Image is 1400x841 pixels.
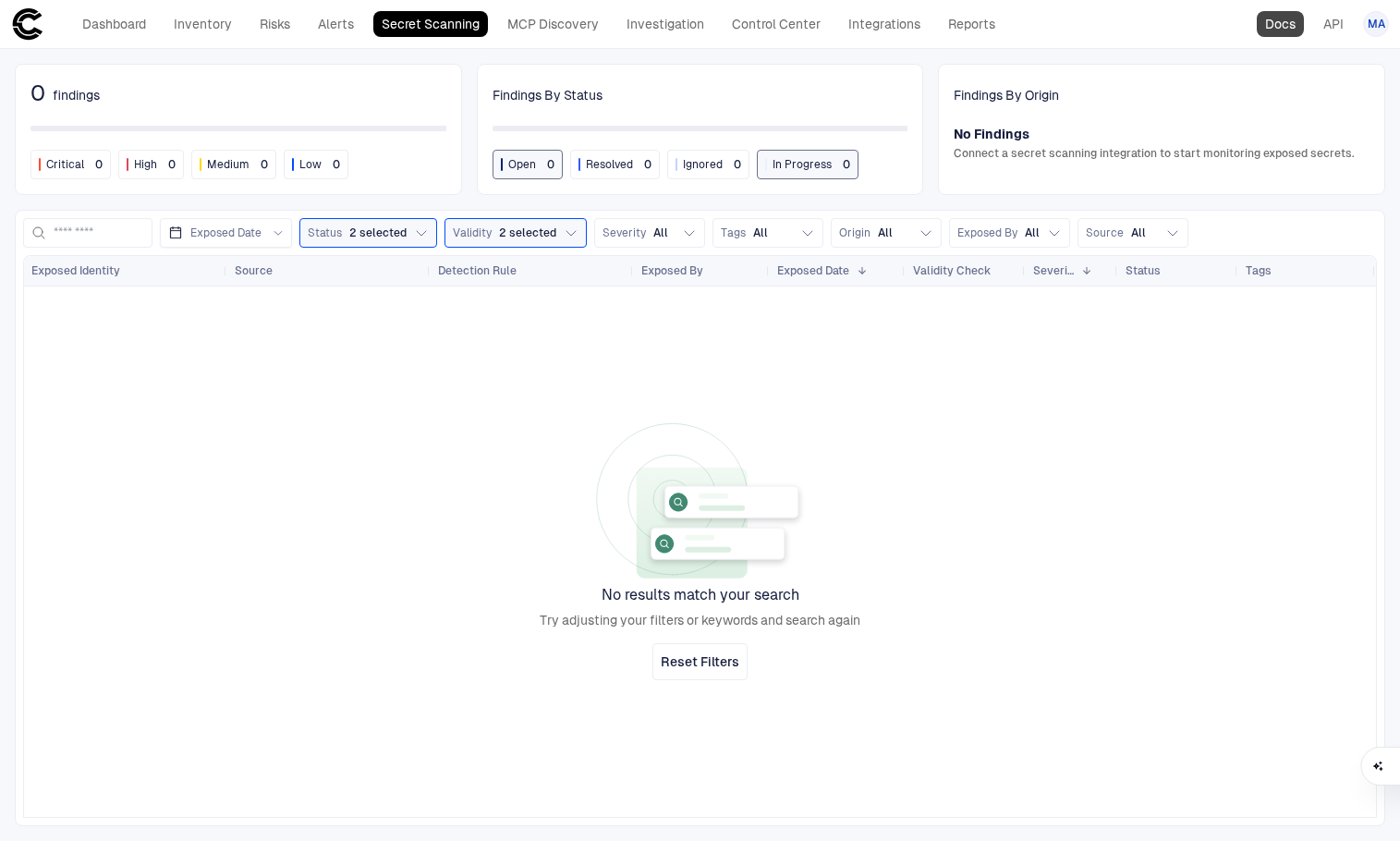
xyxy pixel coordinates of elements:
span: All [1025,225,1040,240]
span: No results match your search [602,586,799,604]
span: High [134,157,157,172]
button: In Progress0 [757,150,858,179]
span: 0 [333,157,340,172]
button: SourceAll [1077,218,1188,248]
span: Findings By Origin [954,87,1059,104]
span: Open [508,157,536,172]
a: Docs [1257,11,1304,37]
span: All [753,225,768,240]
span: Medium [207,157,250,172]
a: Dashboard [74,11,154,37]
span: 0 [30,79,45,107]
span: 0 [547,157,554,172]
button: Low0 [284,150,348,179]
span: Origin [839,225,870,240]
span: Tags [1246,263,1272,278]
a: Reports [940,11,1004,37]
button: Validity2 selected [444,218,587,248]
span: Detection Rule [438,263,517,278]
a: API [1315,11,1352,37]
a: Inventory [165,11,240,37]
button: High0 [118,150,184,179]
a: Secret Scanning [373,11,488,37]
button: Resolved0 [570,150,660,179]
span: 0 [168,157,176,172]
span: Status [1126,263,1161,278]
span: Severity [603,225,646,240]
span: Validity Check [913,263,991,278]
a: Investigation [618,11,712,37]
span: findings [53,87,100,104]
span: Exposed By [641,263,703,278]
span: No Findings [954,126,1370,142]
span: Exposed By [957,225,1017,240]
button: Exposed ByAll [949,218,1070,248]
span: All [653,225,668,240]
span: 0 [734,157,741,172]
span: Exposed Date [190,225,262,240]
span: Source [235,263,273,278]
button: Open0 [493,150,563,179]
span: Exposed Identity [31,263,120,278]
span: Exposed Date [777,263,849,278]
span: 0 [261,157,268,172]
span: Status [308,225,342,240]
span: Tags [721,225,746,240]
span: 2 selected [349,225,407,240]
span: 0 [95,157,103,172]
span: Critical [46,157,84,172]
span: In Progress [773,157,832,172]
span: MA [1368,17,1385,31]
span: All [1131,225,1146,240]
span: 0 [644,157,651,172]
span: Source [1086,225,1124,240]
button: Critical0 [30,150,111,179]
span: All [878,225,893,240]
a: Risks [251,11,298,37]
button: TagsAll [712,218,823,248]
span: Connect a secret scanning integration to start monitoring exposed secrets. [954,146,1370,161]
a: Control Center [724,11,829,37]
span: Validity [453,225,492,240]
button: Medium0 [191,150,276,179]
button: OriginAll [831,218,942,248]
button: SeverityAll [594,218,705,248]
button: Status2 selected [299,218,437,248]
span: Reset Filters [661,653,739,670]
a: MCP Discovery [499,11,607,37]
span: 2 selected [499,225,556,240]
span: Resolved [586,157,633,172]
a: Alerts [310,11,362,37]
span: Low [299,157,322,172]
button: Reset Filters [652,643,748,680]
span: Ignored [683,157,723,172]
span: 0 [843,157,850,172]
button: Ignored0 [667,150,749,179]
button: MA [1363,11,1389,37]
a: Integrations [840,11,929,37]
span: Findings By Status [493,87,603,104]
span: Try adjusting your filters or keywords and search again [540,612,860,628]
span: Severity [1033,263,1074,278]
